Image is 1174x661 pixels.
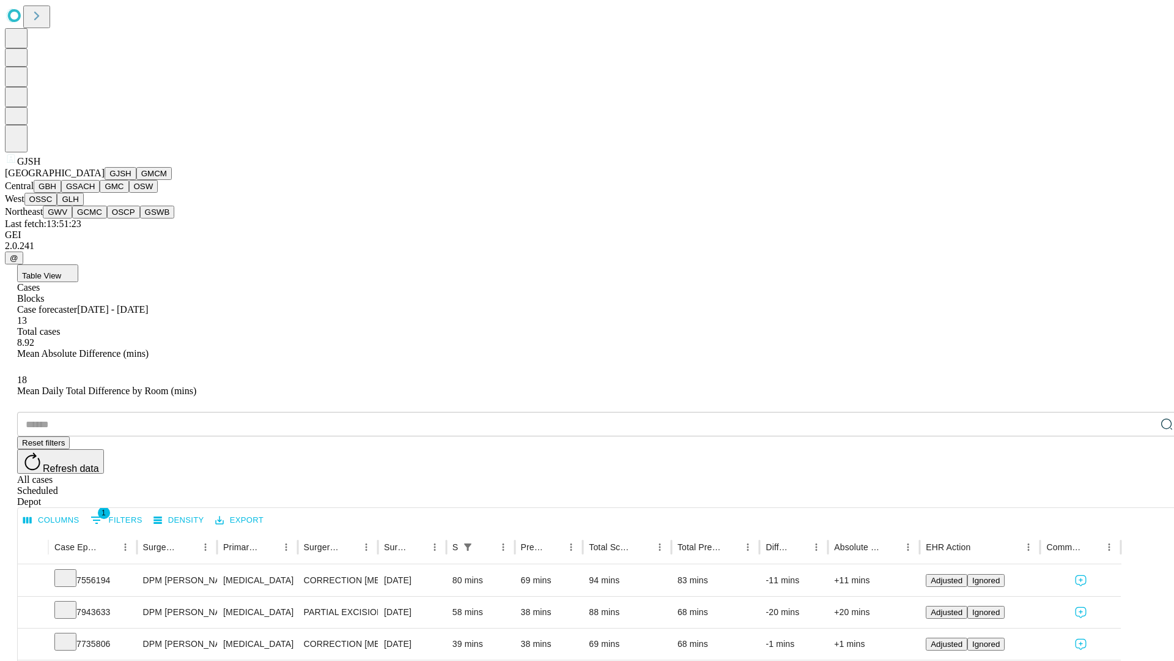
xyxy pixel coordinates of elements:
div: Predicted In Room Duration [521,542,545,552]
div: PARTIAL EXCISION PHALANX OF TOE [304,597,372,628]
div: [DATE] [384,597,440,628]
div: 38 mins [521,597,577,628]
button: Menu [426,539,443,556]
div: -1 mins [766,629,822,660]
button: Sort [791,539,808,556]
button: GWV [43,206,72,218]
span: Refresh data [43,463,99,474]
button: Sort [341,539,358,556]
div: [MEDICAL_DATA] [223,565,291,596]
button: OSCP [107,206,140,218]
div: Surgery Name [304,542,339,552]
div: -11 mins [766,565,822,596]
div: Difference [766,542,789,552]
button: GSWB [140,206,175,218]
div: [DATE] [384,565,440,596]
div: 88 mins [589,597,665,628]
div: Surgery Date [384,542,408,552]
div: DPM [PERSON_NAME] [PERSON_NAME] [143,565,211,596]
button: Refresh data [17,449,104,474]
span: Last fetch: 13:51:23 [5,218,81,229]
div: 38 mins [521,629,577,660]
span: Reset filters [22,438,65,447]
button: GSACH [61,180,100,193]
span: Ignored [972,576,1000,585]
span: 8.92 [17,337,34,348]
button: GBH [34,180,61,193]
button: Expand [24,570,42,592]
button: Ignored [967,606,1005,619]
span: Mean Daily Total Difference by Room (mins) [17,386,196,396]
span: Case forecaster [17,304,77,315]
button: Select columns [20,511,83,530]
div: Total Predicted Duration [677,542,722,552]
button: @ [5,252,23,264]
div: [DATE] [384,629,440,660]
button: GCMC [72,206,107,218]
div: Primary Service [223,542,259,552]
div: 7943633 [54,597,131,628]
span: [DATE] - [DATE] [77,304,148,315]
button: Sort [180,539,197,556]
div: [MEDICAL_DATA] [223,629,291,660]
button: Sort [882,539,899,556]
div: DPM [PERSON_NAME] [PERSON_NAME] [143,629,211,660]
button: Menu [117,539,134,556]
button: GMCM [136,167,172,180]
div: 2.0.241 [5,241,1169,252]
div: 1 active filter [459,539,476,556]
button: Show filters [459,539,476,556]
div: +11 mins [834,565,914,596]
div: CORRECTION [MEDICAL_DATA], DOUBLE [MEDICAL_DATA] [304,565,372,596]
div: EHR Action [926,542,970,552]
button: Ignored [967,574,1005,587]
span: Northeast [5,206,43,217]
button: Adjusted [926,638,967,651]
div: 7735806 [54,629,131,660]
button: Menu [197,539,214,556]
div: Comments [1046,542,1082,552]
div: Total Scheduled Duration [589,542,633,552]
div: -20 mins [766,597,822,628]
div: 58 mins [452,597,509,628]
button: Menu [1020,539,1037,556]
button: Density [150,511,207,530]
button: Expand [24,634,42,655]
div: 80 mins [452,565,509,596]
div: DPM [PERSON_NAME] [PERSON_NAME] [143,597,211,628]
span: Adjusted [931,640,962,649]
span: GJSH [17,156,40,166]
button: Menu [278,539,295,556]
span: Total cases [17,326,60,337]
button: Sort [409,539,426,556]
div: [MEDICAL_DATA] [223,597,291,628]
button: Adjusted [926,574,967,587]
div: 69 mins [589,629,665,660]
button: Sort [722,539,739,556]
button: GJSH [105,167,136,180]
button: Sort [972,539,989,556]
button: Sort [1084,539,1101,556]
div: 7556194 [54,565,131,596]
div: 69 mins [521,565,577,596]
div: 83 mins [677,565,754,596]
button: Sort [545,539,563,556]
button: Sort [100,539,117,556]
button: Export [212,511,267,530]
span: Table View [22,271,61,280]
div: Surgeon Name [143,542,179,552]
span: 13 [17,315,27,326]
button: Menu [495,539,512,556]
div: CORRECTION [MEDICAL_DATA] [304,629,372,660]
button: Show filters [87,510,146,530]
div: 68 mins [677,597,754,628]
div: Case Epic Id [54,542,98,552]
button: Menu [1101,539,1118,556]
button: OSW [129,180,158,193]
div: 68 mins [677,629,754,660]
div: 39 mins [452,629,509,660]
button: Adjusted [926,606,967,619]
span: Adjusted [931,576,962,585]
button: Expand [24,602,42,624]
div: +20 mins [834,597,914,628]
